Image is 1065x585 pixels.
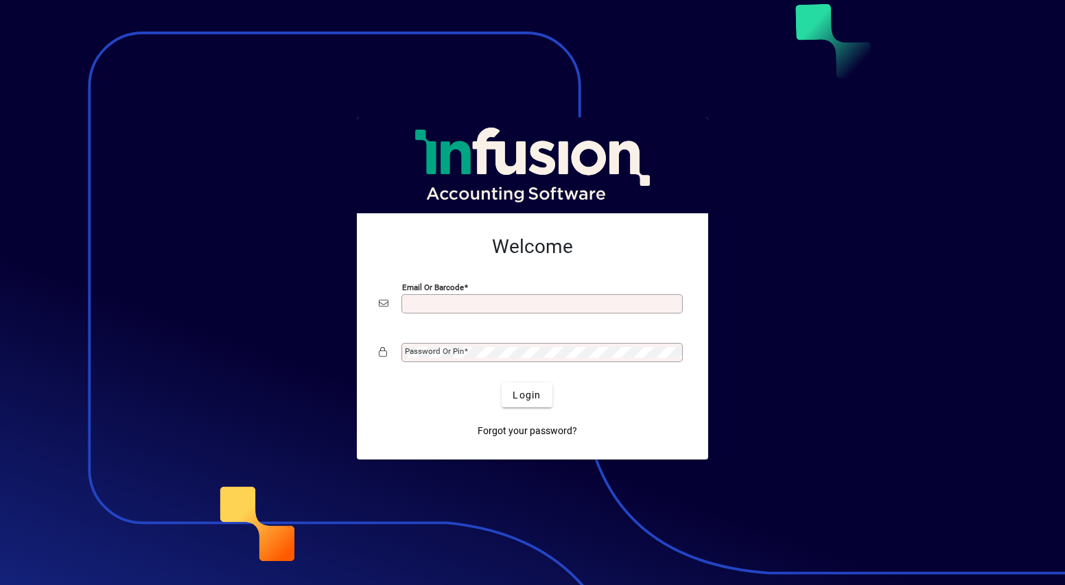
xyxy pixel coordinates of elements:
[478,424,577,438] span: Forgot your password?
[502,383,552,407] button: Login
[405,346,464,356] mat-label: Password or Pin
[402,283,464,292] mat-label: Email or Barcode
[513,388,541,403] span: Login
[472,418,583,443] a: Forgot your password?
[379,235,686,259] h2: Welcome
